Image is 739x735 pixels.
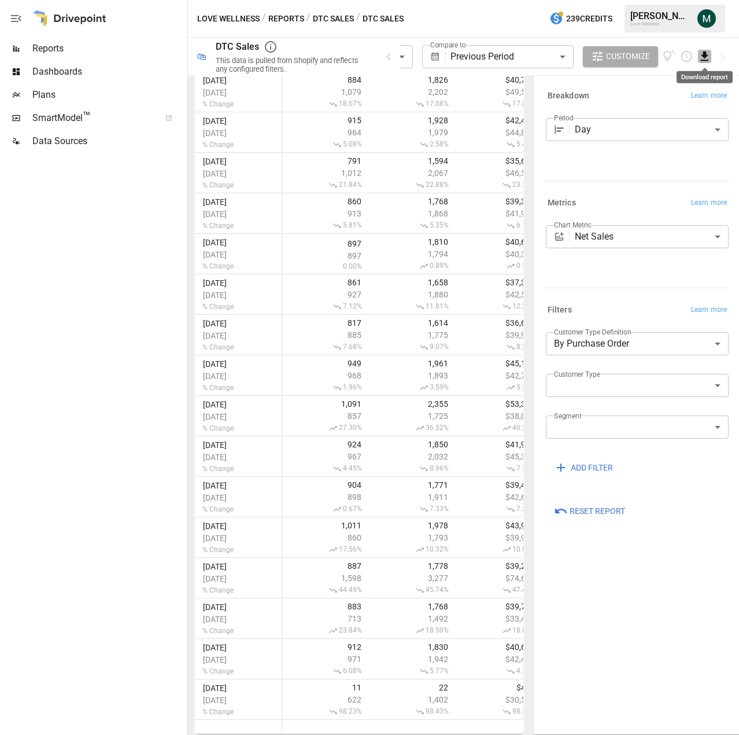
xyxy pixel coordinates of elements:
span: $33,494 [461,614,537,623]
span: 7.59% [461,505,537,514]
span: 2,202 [375,87,450,97]
span: 1,911 [375,493,450,502]
span: 10.32% [375,545,450,554]
span: 898 [288,493,363,502]
div: [PERSON_NAME] [630,10,690,21]
span: Learn more [691,304,727,316]
span: [DATE] [201,128,235,138]
span: $45,165 [461,359,537,368]
span: Reset Report [570,504,625,519]
span: Data Sources [32,134,185,148]
span: 791 [288,156,363,166]
span: 2.58% [375,140,450,149]
h6: Breakdown [548,90,589,102]
span: Customize [606,49,650,64]
span: 913 [288,209,363,218]
span: 17.08% [375,100,450,109]
span: 22 [375,683,450,692]
button: View documentation [663,46,676,67]
span: $37,363 [461,278,537,287]
span: $39,437 [461,480,537,490]
span: 1,011 [288,521,363,530]
span: 1,658 [375,278,450,287]
span: 17.82% [461,100,537,109]
button: Schedule report [680,50,693,63]
span: 44.49% [288,586,363,595]
span: 239 Credits [566,12,612,26]
span: 11.81% [375,302,450,311]
button: DTC Sales [313,12,354,26]
span: 1,775 [375,330,450,340]
span: % Change [201,141,235,149]
span: 21.84% [288,181,363,190]
span: $39,923 [461,533,537,542]
span: ™ [83,109,91,124]
span: [DATE] [201,602,235,612]
button: ADD FILTER [546,457,621,478]
span: 23.84% [288,626,363,635]
span: 1,091 [288,399,363,409]
span: 3,277 [375,574,450,583]
span: $40,602 [461,237,537,247]
span: 47.41% [461,586,537,595]
span: 883 [288,602,363,611]
span: 6.11% [461,221,537,230]
span: 5.81% [288,221,363,230]
div: DTC Sales [216,41,259,52]
span: 1,594 [375,156,450,166]
span: % Change [201,303,235,311]
button: Love Wellness [197,12,260,26]
span: $42,490 [461,655,537,664]
span: % Change [201,343,235,351]
span: [DATE] [201,655,235,664]
span: 1,978 [375,521,450,530]
span: 1,771 [375,480,450,490]
span: $39,264 [461,561,537,571]
span: 1,768 [375,197,450,206]
span: % Change [201,546,235,554]
span: $74,658 [461,574,537,583]
span: % Change [201,222,235,230]
span: [DATE] [201,493,235,502]
span: 1,830 [375,642,450,652]
span: 2,032 [375,452,450,461]
span: 8.23% [461,343,537,352]
span: 1,794 [375,249,450,259]
span: % Change [201,505,235,513]
span: $42,572 [461,290,537,299]
span: 7.52% [461,464,537,473]
span: 1,826 [375,75,450,84]
span: 1,893 [375,371,450,380]
span: % Change [201,627,235,635]
span: 897 [288,251,363,260]
span: [DATE] [201,210,235,219]
span: 1,793 [375,533,450,542]
span: [DATE] [201,331,235,340]
span: 1,725 [375,411,450,421]
span: 12.24% [461,302,537,311]
span: 18.07% [288,100,363,109]
span: 98.23% [288,707,363,716]
span: 40.22% [461,424,537,433]
span: $42,407 [461,116,537,125]
span: 964 [288,128,363,137]
span: [DATE] [201,481,235,490]
span: Dashboards [32,65,185,79]
span: $38,020 [461,411,537,421]
span: 98.52% [461,707,537,716]
span: 1,850 [375,440,450,449]
span: $42,785 [461,371,537,380]
span: Reports [32,42,185,56]
div: 🛍 [197,51,206,62]
span: [DATE] [201,574,235,583]
button: Reports [268,12,304,26]
div: / [306,12,311,26]
span: % Change [201,424,235,432]
span: $49,598 [461,87,537,97]
span: 904 [288,480,363,490]
span: $42,676 [461,493,537,502]
span: 817 [288,318,363,328]
label: Customer Type Definition [554,327,631,337]
span: 915 [288,116,363,125]
span: % Change [201,262,235,270]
